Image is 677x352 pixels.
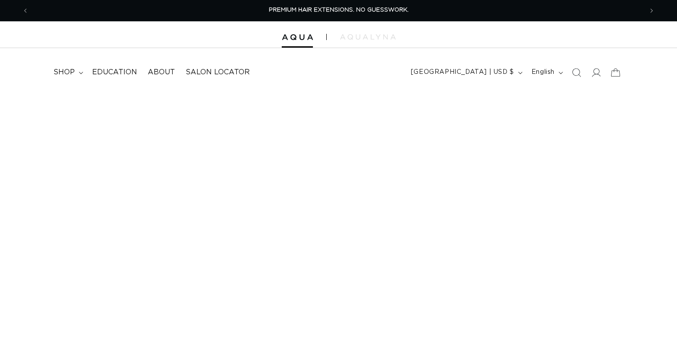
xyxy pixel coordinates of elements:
[53,68,75,77] span: shop
[405,64,526,81] button: [GEOGRAPHIC_DATA] | USD $
[567,63,586,82] summary: Search
[150,323,254,344] a: UNLOCK PRO ACCESS
[340,34,396,40] img: aqualyna.com
[411,68,514,77] span: [GEOGRAPHIC_DATA] | USD $
[531,68,555,77] span: English
[148,68,175,77] span: About
[53,323,146,344] a: SEE OUR SYSTEMS
[282,34,313,40] img: Aqua Hair Extensions
[642,2,661,19] button: Next announcement
[16,2,35,19] button: Previous announcement
[53,296,320,307] p: you can trust , behind the chair, every time.
[92,68,137,77] span: Education
[186,68,250,77] span: Salon Locator
[48,62,87,82] summary: shop
[180,62,255,82] a: Salon Locator
[87,62,142,82] a: Education
[53,275,320,286] p: Premium hair extensions designed for seamless
[269,7,409,13] span: PREMIUM HAIR EXTENSIONS. NO GUESSWORK.
[142,62,180,82] a: About
[53,142,320,266] p: BUILT FOR PERFORMANCE. TRUSTED BY PROFESSIONALS.
[53,286,320,296] p: blends, consistent results, and performance
[526,64,567,81] button: English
